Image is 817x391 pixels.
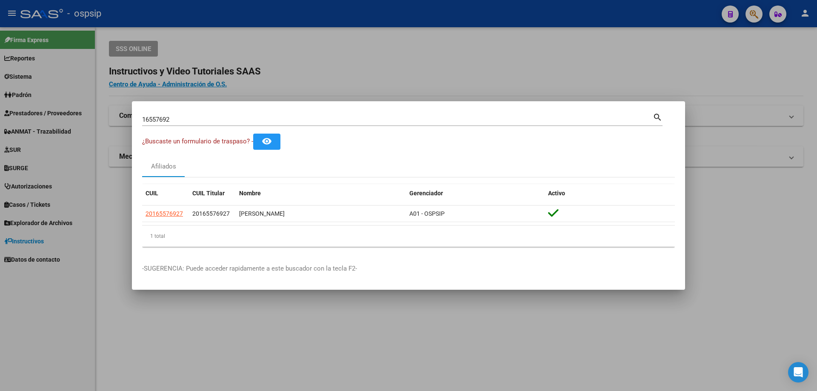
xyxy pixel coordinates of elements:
datatable-header-cell: CUIL Titular [189,184,236,203]
span: ¿Buscaste un formulario de traspaso? - [142,137,253,145]
span: Nombre [239,190,261,197]
div: Afiliados [151,162,176,171]
mat-icon: search [653,111,663,122]
span: A01 - OSPSIP [409,210,445,217]
datatable-header-cell: CUIL [142,184,189,203]
span: 20165576927 [146,210,183,217]
datatable-header-cell: Activo [545,184,675,203]
span: CUIL [146,190,158,197]
div: 1 total [142,225,675,247]
mat-icon: remove_red_eye [262,136,272,146]
span: 20165576927 [192,210,230,217]
datatable-header-cell: Nombre [236,184,406,203]
span: CUIL Titular [192,190,225,197]
span: Gerenciador [409,190,443,197]
div: [PERSON_NAME] [239,209,403,219]
datatable-header-cell: Gerenciador [406,184,545,203]
p: -SUGERENCIA: Puede acceder rapidamente a este buscador con la tecla F2- [142,264,675,274]
div: Open Intercom Messenger [788,362,808,382]
span: Activo [548,190,565,197]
